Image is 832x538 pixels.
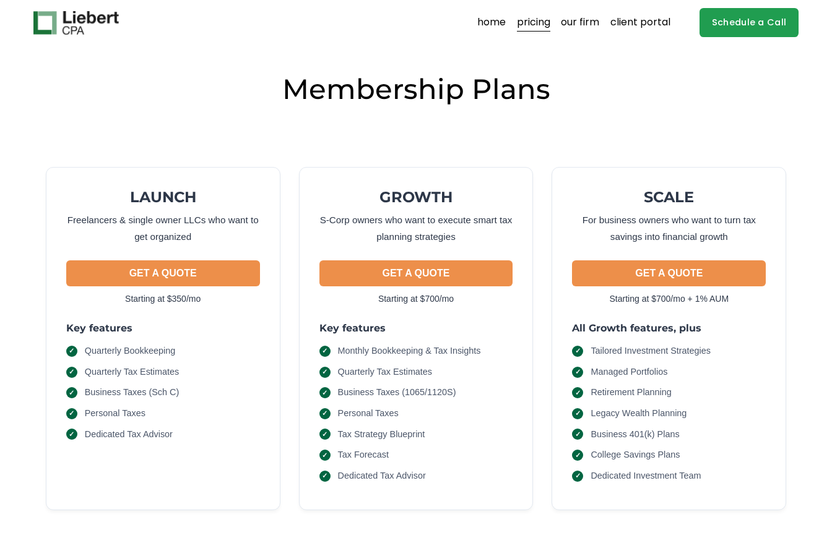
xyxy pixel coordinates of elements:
h2: SCALE [572,187,766,207]
h3: All Growth features, plus [572,322,766,335]
p: Starting at $700/mo + 1% AUM [572,291,766,307]
a: home [477,13,506,33]
span: Tax Strategy Blueprint [338,428,425,442]
span: Quarterly Tax Estimates [338,365,433,379]
span: Dedicated Tax Advisor [85,428,173,442]
span: Tax Forecast [338,448,389,462]
span: Quarterly Bookkeeping [85,344,175,358]
span: Dedicated Investment Team [591,469,701,483]
a: pricing [517,13,550,33]
p: Starting at $350/mo [66,291,260,307]
span: Business 401(k) Plans [591,428,679,442]
h2: GROWTH [319,187,513,207]
h2: LAUNCH [66,187,260,207]
h3: Key features [66,322,260,335]
h3: Key features [319,322,513,335]
a: Schedule a Call [700,8,799,37]
button: GET A QUOTE [572,260,766,286]
span: Retirement Planning [591,386,671,399]
span: Monthly Bookkeeping & Tax Insights [338,344,481,358]
span: Personal Taxes [338,407,399,421]
h2: Membership Plans [33,71,799,108]
a: our firm [561,13,599,33]
span: Dedicated Tax Advisor [338,469,426,483]
span: Quarterly Tax Estimates [85,365,180,379]
p: Freelancers & single owner LLCs who want to get organized [66,211,260,246]
span: Legacy Wealth Planning [591,407,687,421]
p: For business owners who want to turn tax savings into financial growth [572,211,766,246]
a: client portal [610,13,670,33]
span: Tailored Investment Strategies [591,344,711,358]
button: GET A QUOTE [319,260,513,286]
span: Managed Portfolios [591,365,667,379]
span: College Savings Plans [591,448,680,462]
p: Starting at $700/mo [319,291,513,307]
p: S-Corp owners who want to execute smart tax planning strategies [319,211,513,246]
span: Business Taxes (Sch C) [85,386,180,399]
span: Personal Taxes [85,407,145,421]
img: Liebert CPA [33,11,119,35]
button: GET A QUOTE [66,260,260,286]
span: Business Taxes (1065/1120S) [338,386,456,399]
